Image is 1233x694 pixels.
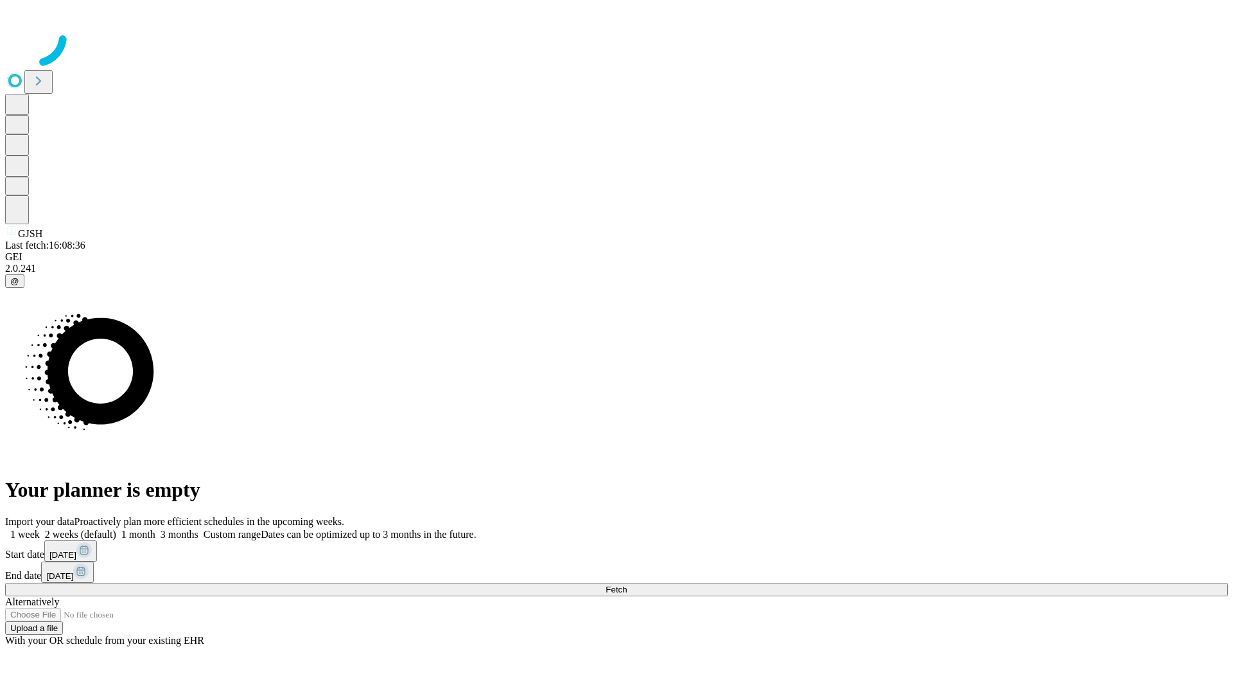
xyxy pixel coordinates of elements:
[18,228,42,239] span: GJSH
[74,516,344,527] span: Proactively plan more efficient schedules in the upcoming weeks.
[121,529,155,540] span: 1 month
[5,516,74,527] span: Import your data
[5,562,1228,583] div: End date
[5,621,63,635] button: Upload a file
[261,529,476,540] span: Dates can be optimized up to 3 months in the future.
[606,585,627,594] span: Fetch
[10,529,40,540] span: 1 week
[5,240,85,251] span: Last fetch: 16:08:36
[49,550,76,560] span: [DATE]
[5,263,1228,274] div: 2.0.241
[5,478,1228,502] h1: Your planner is empty
[41,562,94,583] button: [DATE]
[5,540,1228,562] div: Start date
[45,529,116,540] span: 2 weeks (default)
[10,276,19,286] span: @
[204,529,261,540] span: Custom range
[5,251,1228,263] div: GEI
[5,274,24,288] button: @
[5,583,1228,596] button: Fetch
[46,571,73,581] span: [DATE]
[161,529,198,540] span: 3 months
[5,635,204,646] span: With your OR schedule from your existing EHR
[44,540,97,562] button: [DATE]
[5,596,59,607] span: Alternatively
